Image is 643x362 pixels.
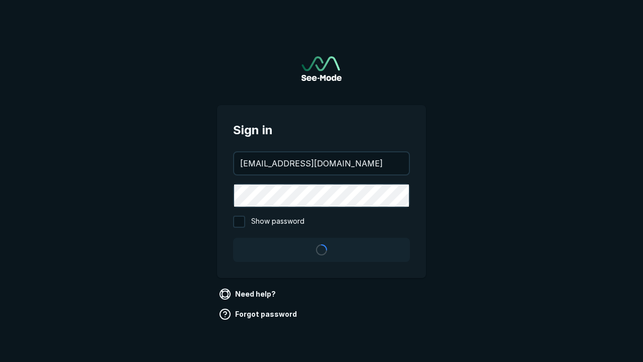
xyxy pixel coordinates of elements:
span: Sign in [233,121,410,139]
img: See-Mode Logo [301,56,342,81]
span: Show password [251,216,304,228]
a: Go to sign in [301,56,342,81]
input: your@email.com [234,152,409,174]
a: Need help? [217,286,280,302]
a: Forgot password [217,306,301,322]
